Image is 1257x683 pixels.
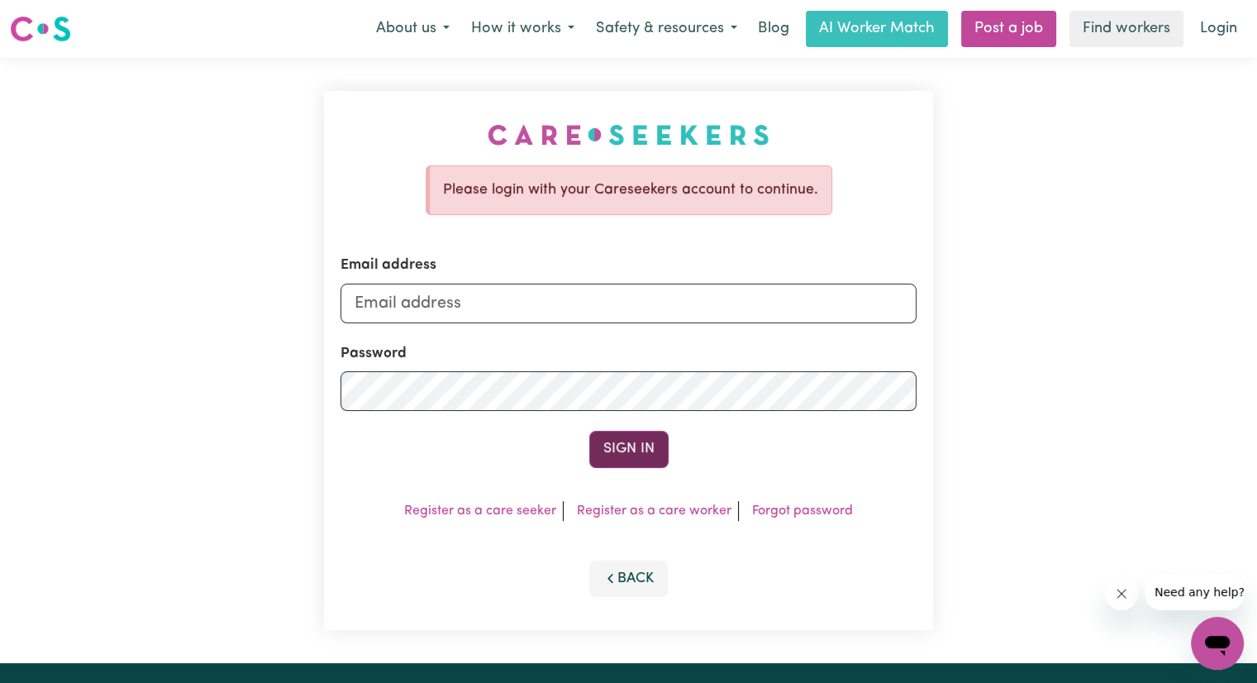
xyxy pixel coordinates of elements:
span: Need any help? [10,12,100,25]
a: Blog [748,11,799,47]
button: About us [365,12,460,46]
button: Safety & resources [585,12,748,46]
a: Careseekers logo [10,10,71,48]
a: Post a job [961,11,1056,47]
img: Careseekers logo [10,14,71,44]
iframe: Message from company [1145,574,1244,610]
label: Email address [340,255,436,276]
a: Register as a care seeker [404,504,556,518]
label: Password [340,343,407,365]
a: Register as a care worker [577,504,731,518]
a: Login [1190,11,1247,47]
p: Please login with your Careseekers account to continue. [443,179,818,201]
input: Email address [340,284,917,323]
iframe: Close message [1105,577,1138,610]
button: Back [589,561,669,597]
iframe: Button to launch messaging window [1191,617,1244,670]
button: Sign In [589,431,669,467]
button: How it works [460,12,585,46]
a: Find workers [1069,11,1183,47]
a: AI Worker Match [806,11,948,47]
a: Forgot password [752,504,853,518]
